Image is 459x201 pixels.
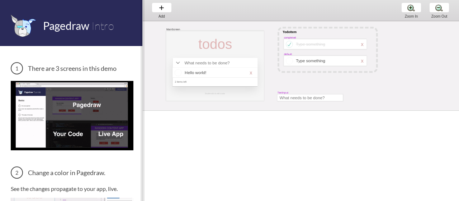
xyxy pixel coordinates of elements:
div: MainScreen [166,28,180,31]
div: x [361,41,363,47]
div: default [284,52,292,56]
div: completed [284,36,296,39]
div: x [361,58,363,64]
div: TextInput [278,91,289,94]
